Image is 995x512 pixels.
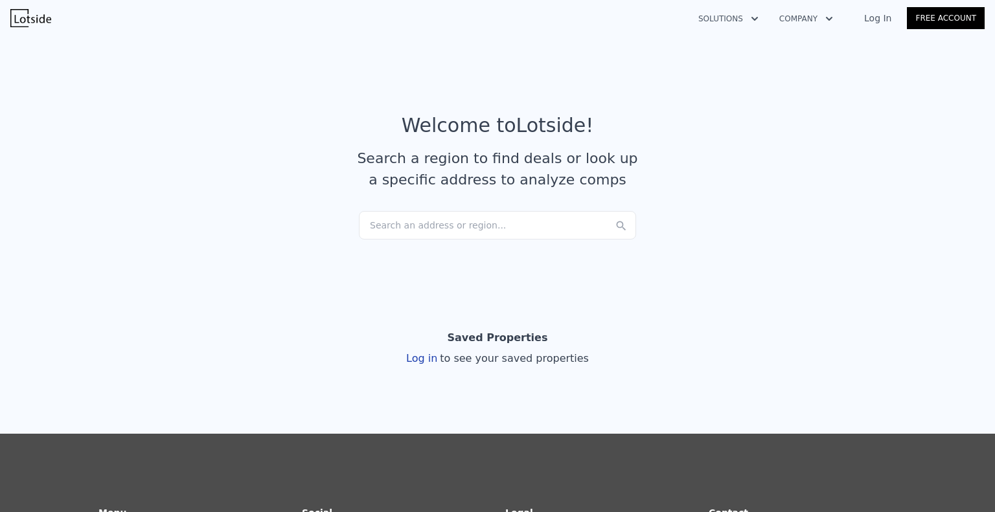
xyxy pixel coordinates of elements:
[406,351,589,366] div: Log in
[10,9,51,27] img: Lotside
[359,211,636,239] div: Search an address or region...
[907,7,985,29] a: Free Account
[352,148,643,190] div: Search a region to find deals or look up a specific address to analyze comps
[437,352,589,364] span: to see your saved properties
[688,7,769,30] button: Solutions
[849,12,907,25] a: Log In
[769,7,843,30] button: Company
[448,325,548,351] div: Saved Properties
[402,114,594,137] div: Welcome to Lotside !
